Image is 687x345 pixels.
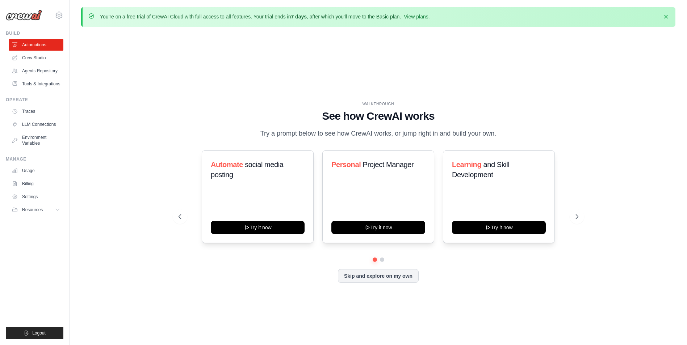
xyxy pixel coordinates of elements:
h1: See how CrewAI works [179,110,578,123]
button: Resources [9,204,63,216]
strong: 7 days [291,14,307,20]
a: Traces [9,106,63,117]
div: Operate [6,97,63,103]
button: Try it now [331,221,425,234]
img: Logo [6,10,42,21]
span: Automate [211,161,243,169]
span: Project Manager [363,161,414,169]
p: You're on a free trial of CrewAI Cloud with full access to all features. Your trial ends in , aft... [100,13,430,20]
span: Logout [32,330,46,336]
button: Try it now [211,221,305,234]
span: Personal [331,161,361,169]
span: social media posting [211,161,284,179]
a: View plans [404,14,428,20]
span: Resources [22,207,43,213]
a: Settings [9,191,63,203]
button: Logout [6,327,63,339]
button: Skip and explore on my own [338,269,419,283]
a: Environment Variables [9,132,63,149]
div: Build [6,30,63,36]
a: Tools & Integrations [9,78,63,90]
a: LLM Connections [9,119,63,130]
p: Try a prompt below to see how CrewAI works, or jump right in and build your own. [257,128,500,139]
a: Crew Studio [9,52,63,64]
a: Billing [9,178,63,189]
button: Try it now [452,221,546,234]
span: Learning [452,161,481,169]
a: Agents Repository [9,65,63,77]
div: Manage [6,156,63,162]
a: Usage [9,165,63,176]
div: WALKTHROUGH [179,101,578,107]
a: Automations [9,39,63,51]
